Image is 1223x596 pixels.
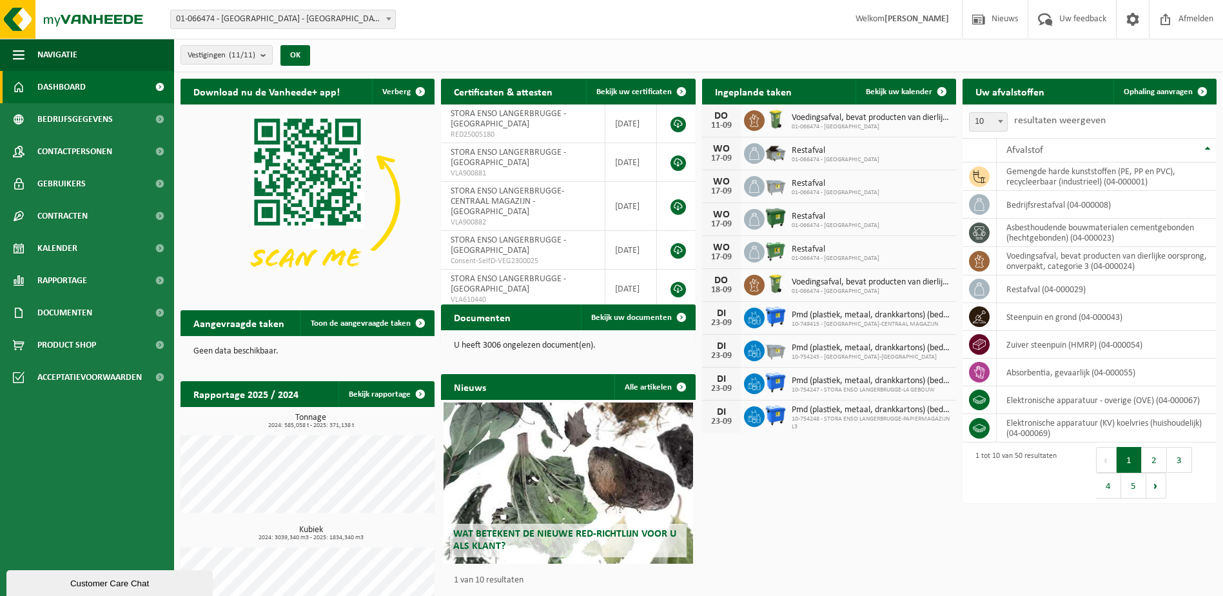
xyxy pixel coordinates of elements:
[709,253,734,262] div: 17-09
[997,219,1217,247] td: asbesthoudende bouwmaterialen cementgebonden (hechtgebonden) (04-000023)
[997,414,1217,442] td: elektronische apparatuur (KV) koelvries (huishoudelijk) (04-000069)
[709,352,734,361] div: 23-09
[605,104,658,143] td: [DATE]
[792,123,950,131] span: 01-066474 - [GEOGRAPHIC_DATA]
[37,232,77,264] span: Kalender
[1117,447,1142,473] button: 1
[37,135,112,168] span: Contactpersonen
[605,270,658,308] td: [DATE]
[171,10,395,28] span: 01-066474 - STORA ENSO LANGERBRUGGE - GENT
[765,404,787,426] img: WB-1100-HPE-BE-01
[451,235,566,255] span: STORA ENSO LANGERBRUGGE - [GEOGRAPHIC_DATA]
[451,274,566,294] span: STORA ENSO LANGERBRUGGE - [GEOGRAPHIC_DATA]
[441,79,565,104] h2: Certificaten & attesten
[451,256,595,266] span: Consent-SelfD-VEG2300025
[856,79,955,104] a: Bekijk uw kalender
[6,568,215,596] iframe: chat widget
[451,109,566,129] span: STORA ENSO LANGERBRUGGE - [GEOGRAPHIC_DATA]
[37,264,87,297] span: Rapportage
[338,381,433,407] a: Bekijk rapportage
[997,386,1217,414] td: elektronische apparatuur - overige (OVE) (04-000067)
[792,156,879,164] span: 01-066474 - [GEOGRAPHIC_DATA]
[170,10,396,29] span: 01-066474 - STORA ENSO LANGERBRUGGE - GENT
[1006,145,1043,155] span: Afvalstof
[997,331,1217,359] td: zuiver steenpuin (HMRP) (04-000054)
[586,79,694,104] a: Bekijk uw certificaten
[581,304,694,330] a: Bekijk uw documenten
[187,535,435,541] span: 2024: 3039,340 m3 - 2025: 1834,340 m3
[605,143,658,182] td: [DATE]
[605,231,658,270] td: [DATE]
[709,210,734,220] div: WO
[181,310,297,335] h2: Aangevraagde taken
[709,187,734,196] div: 17-09
[605,182,658,231] td: [DATE]
[709,308,734,319] div: DI
[709,341,734,352] div: DI
[997,247,1217,275] td: voedingsafval, bevat producten van dierlijke oorsprong, onverpakt, categorie 3 (04-000024)
[1096,473,1121,499] button: 4
[997,163,1217,191] td: gemengde harde kunststoffen (PE, PP en PVC), recycleerbaar (industrieel) (04-000001)
[1014,115,1106,126] label: resultaten weergeven
[187,422,435,429] span: 2024: 585,058 t - 2025: 371,138 t
[441,304,523,330] h2: Documenten
[709,154,734,163] div: 17-09
[188,46,255,65] span: Vestigingen
[382,88,411,96] span: Verberg
[963,79,1057,104] h2: Uw afvalstoffen
[765,174,787,196] img: WB-2500-GAL-GY-01
[792,212,879,222] span: Restafval
[792,321,950,328] span: 10-749415 - [GEOGRAPHIC_DATA]-CENTRAAL MAGAZIJN
[792,405,950,415] span: Pmd (plastiek, metaal, drankkartons) (bedrijven)
[37,103,113,135] span: Bedrijfsgegevens
[709,374,734,384] div: DI
[1167,447,1192,473] button: 3
[37,71,86,103] span: Dashboard
[765,339,787,361] img: WB-2500-GAL-GY-01
[181,45,273,65] button: Vestigingen(11/11)
[792,277,950,288] span: Voedingsafval, bevat producten van dierlijke oorsprong, onverpakt, categorie 3
[792,189,879,197] span: 01-066474 - [GEOGRAPHIC_DATA]
[453,529,676,551] span: Wat betekent de nieuwe RED-richtlijn voor u als klant?
[193,347,422,356] p: Geen data beschikbaar.
[1146,473,1166,499] button: Next
[792,222,879,230] span: 01-066474 - [GEOGRAPHIC_DATA]
[997,275,1217,303] td: restafval (04-000029)
[709,275,734,286] div: DO
[765,273,787,295] img: WB-0140-HPE-GN-50
[451,295,595,305] span: VLA610440
[451,130,595,140] span: RED25005180
[596,88,672,96] span: Bekijk uw certificaten
[709,417,734,426] div: 23-09
[702,79,805,104] h2: Ingeplande taken
[792,415,950,431] span: 10-754248 - STORA ENSO LANGERBRUGGE-PAPIERMAGAZIJN L3
[969,112,1008,132] span: 10
[792,288,950,295] span: 01-066474 - [GEOGRAPHIC_DATA]
[187,526,435,541] h3: Kubiek
[792,244,879,255] span: Restafval
[765,372,787,393] img: WB-1100-HPE-BE-01
[451,168,595,179] span: VLA900881
[451,217,595,228] span: VLA900882
[709,144,734,154] div: WO
[709,111,734,121] div: DO
[451,186,564,217] span: STORA ENSO LANGERBRUGGE-CENTRAAL MAGAZIJN - [GEOGRAPHIC_DATA]
[1096,447,1117,473] button: Previous
[37,297,92,329] span: Documenten
[181,104,435,295] img: Download de VHEPlus App
[792,343,950,353] span: Pmd (plastiek, metaal, drankkartons) (bedrijven)
[709,243,734,253] div: WO
[451,148,566,168] span: STORA ENSO LANGERBRUGGE - [GEOGRAPHIC_DATA]
[885,14,949,24] strong: [PERSON_NAME]
[792,353,950,361] span: 10-754245 - [GEOGRAPHIC_DATA]-[GEOGRAPHIC_DATA]
[454,576,689,585] p: 1 van 10 resultaten
[709,177,734,187] div: WO
[709,384,734,393] div: 23-09
[792,310,950,321] span: Pmd (plastiek, metaal, drankkartons) (bedrijven)
[454,341,682,350] p: U heeft 3006 ongelezen document(en).
[709,220,734,229] div: 17-09
[792,255,879,263] span: 01-066474 - [GEOGRAPHIC_DATA]
[1121,473,1146,499] button: 5
[614,374,694,400] a: Alle artikelen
